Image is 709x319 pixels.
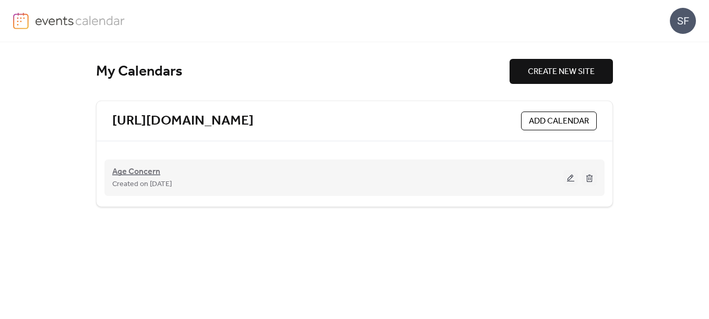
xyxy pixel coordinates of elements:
span: Age Concern [112,166,160,178]
img: logo-type [35,13,125,28]
div: SF [670,8,696,34]
button: ADD CALENDAR [521,112,597,130]
a: [URL][DOMAIN_NAME] [112,113,254,130]
span: ADD CALENDAR [529,115,589,128]
div: My Calendars [96,63,510,81]
button: CREATE NEW SITE [510,59,613,84]
span: CREATE NEW SITE [528,66,595,78]
a: Age Concern [112,169,160,175]
span: Created on [DATE] [112,178,172,191]
img: logo [13,13,29,29]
